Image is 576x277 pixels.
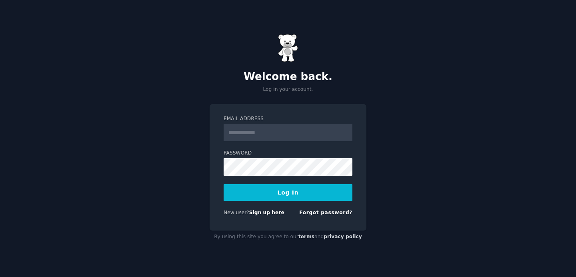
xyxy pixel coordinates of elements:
[224,150,352,157] label: Password
[210,70,366,83] h2: Welcome back.
[324,234,362,239] a: privacy policy
[224,184,352,201] button: Log In
[298,234,314,239] a: terms
[210,86,366,93] p: Log in your account.
[224,115,352,122] label: Email Address
[278,34,298,62] img: Gummy Bear
[210,231,366,243] div: By using this site you agree to our and
[299,210,352,215] a: Forgot password?
[249,210,284,215] a: Sign up here
[224,210,249,215] span: New user?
